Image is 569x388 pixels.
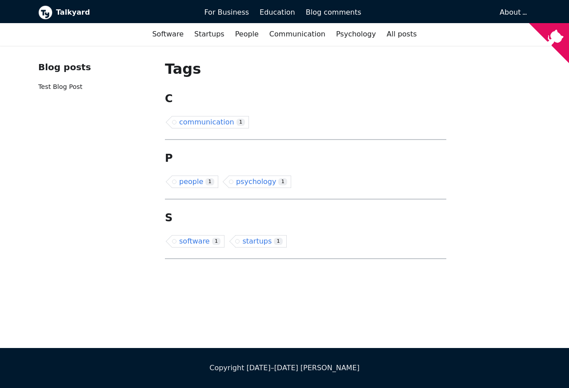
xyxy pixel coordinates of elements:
[38,83,82,90] a: Test Blog Post
[147,27,189,42] a: Software
[204,8,249,16] span: For Business
[278,178,287,186] span: 1
[38,5,192,20] a: Talkyard logoTalkyard
[331,27,381,42] a: Psychology
[236,119,245,126] span: 1
[264,27,331,42] a: Communication
[212,238,221,245] span: 1
[38,60,151,75] div: Blog posts
[205,178,214,186] span: 1
[165,92,446,105] h2: C
[500,8,525,16] a: About
[260,8,295,16] span: Education
[235,235,287,248] a: startups1
[172,176,218,188] a: people1
[229,176,291,188] a: psychology1
[38,5,52,20] img: Talkyard logo
[199,5,254,20] a: For Business
[381,27,422,42] a: All posts
[165,211,446,224] h2: S
[165,152,446,165] h2: P
[165,60,446,78] h1: Tags
[254,5,301,20] a: Education
[230,27,264,42] a: People
[306,8,361,16] span: Blog comments
[56,7,192,18] b: Talkyard
[172,235,224,248] a: software1
[301,5,367,20] a: Blog comments
[172,116,249,128] a: communication1
[38,60,151,100] nav: Blog recent posts navigation
[38,362,531,374] div: Copyright [DATE]–[DATE] [PERSON_NAME]
[189,27,230,42] a: Startups
[274,238,283,245] span: 1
